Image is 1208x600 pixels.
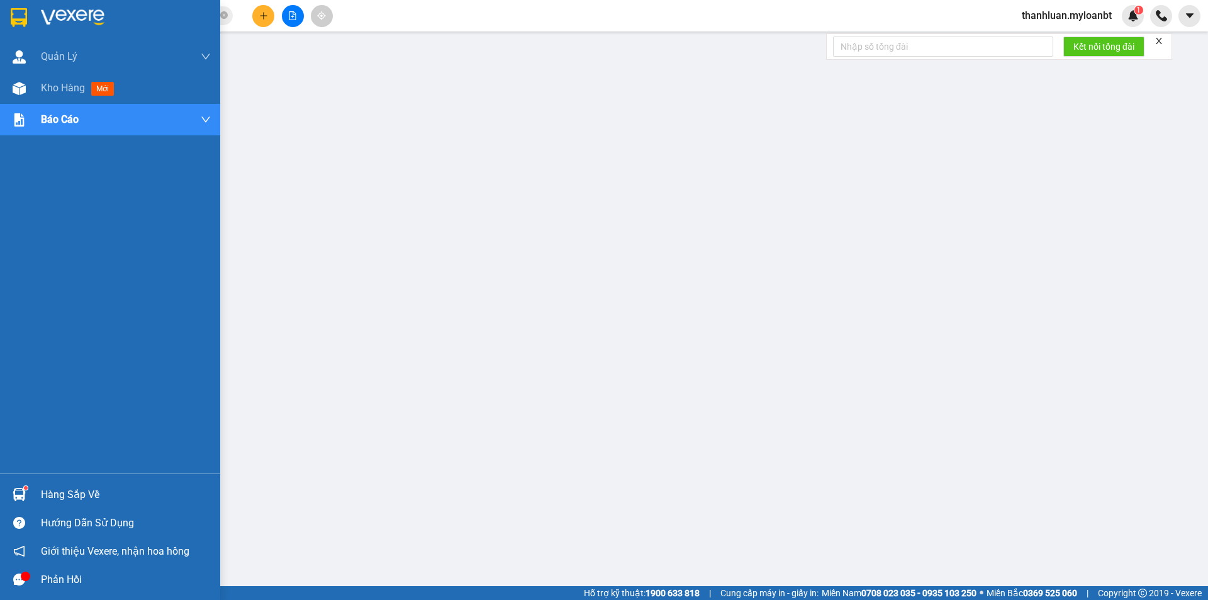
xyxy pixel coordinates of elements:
div: Hàng sắp về [41,485,211,504]
span: | [1087,586,1088,600]
span: Quản Lý [41,48,77,64]
input: Nhập số tổng đài [833,37,1053,57]
span: close-circle [220,10,228,22]
span: thanhluan.myloanbt [1012,8,1122,23]
div: Hướng dẫn sử dụng [41,514,211,533]
span: Miền Bắc [987,586,1077,600]
button: caret-down [1178,5,1200,27]
button: aim [311,5,333,27]
strong: 0708 023 035 - 0935 103 250 [861,588,976,598]
span: caret-down [1184,10,1195,21]
img: icon-new-feature [1127,10,1139,21]
span: close-circle [220,11,228,19]
strong: 0369 525 060 [1023,588,1077,598]
img: warehouse-icon [13,488,26,501]
span: down [201,115,211,125]
span: Hỗ trợ kỹ thuật: [584,586,700,600]
img: warehouse-icon [13,82,26,95]
span: Miền Nam [822,586,976,600]
span: ⚪️ [980,591,983,596]
img: logo-vxr [11,8,27,27]
img: warehouse-icon [13,50,26,64]
div: Phản hồi [41,570,211,589]
span: down [201,52,211,62]
span: 1 [1136,6,1141,14]
button: Kết nối tổng đài [1063,37,1144,57]
strong: 1900 633 818 [646,588,700,598]
button: file-add [282,5,304,27]
span: message [13,574,25,586]
span: | [709,586,711,600]
sup: 1 [24,486,28,490]
span: mới [91,82,114,96]
button: plus [252,5,274,27]
span: close [1155,37,1163,45]
span: copyright [1138,589,1147,597]
span: Kết nối tổng đài [1073,40,1134,54]
span: Kho hàng [41,82,85,94]
img: solution-icon [13,113,26,127]
span: question-circle [13,517,25,529]
span: file-add [288,11,297,20]
span: notification [13,545,25,557]
sup: 1 [1134,6,1143,14]
span: Báo cáo [41,111,79,127]
img: phone-icon [1156,10,1167,21]
span: Cung cấp máy in - giấy in: [720,586,819,600]
span: Giới thiệu Vexere, nhận hoa hồng [41,543,189,559]
span: plus [259,11,268,20]
span: aim [317,11,326,20]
